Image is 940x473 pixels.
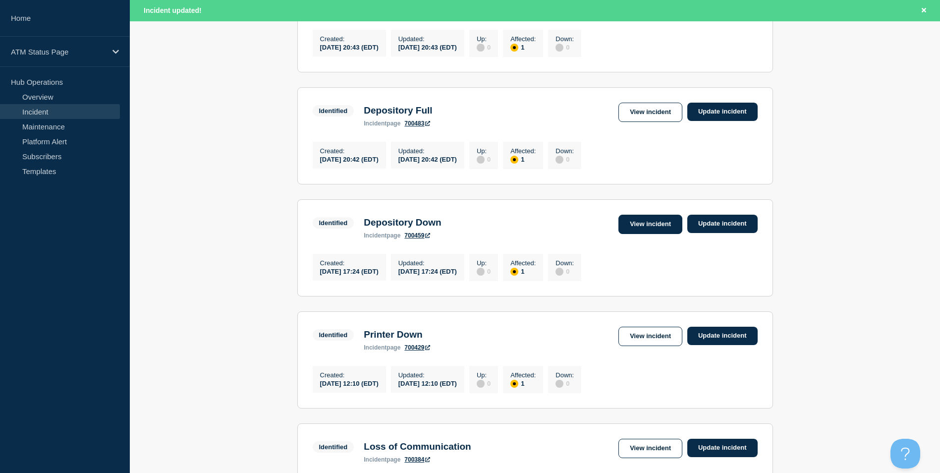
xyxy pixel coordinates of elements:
p: Updated : [398,147,457,155]
div: 0 [477,43,491,52]
p: Down : [555,147,574,155]
p: page [364,120,400,127]
p: Affected : [510,371,536,379]
div: 1 [510,155,536,164]
div: 0 [555,43,574,52]
p: Down : [555,259,574,267]
p: Created : [320,371,379,379]
div: disabled [555,44,563,52]
a: View incident [618,215,682,234]
p: Created : [320,147,379,155]
div: [DATE] 12:10 (EDT) [320,379,379,387]
div: [DATE] 20:42 (EDT) [398,155,457,163]
p: page [364,456,400,463]
span: Identified [313,105,354,117]
iframe: Help Scout Beacon - Open [890,439,920,469]
a: View incident [618,103,682,122]
div: [DATE] 20:43 (EDT) [398,43,457,51]
p: Up : [477,371,491,379]
a: 700483 [404,120,430,127]
div: affected [510,268,518,276]
a: Update incident [687,103,758,121]
div: disabled [477,156,485,164]
div: 1 [510,43,536,52]
div: 0 [555,155,574,164]
div: disabled [555,156,563,164]
p: page [364,344,400,351]
p: Up : [477,35,491,43]
a: Update incident [687,215,758,233]
span: incident [364,456,387,463]
div: 1 [510,379,536,388]
div: [DATE] 20:43 (EDT) [320,43,379,51]
div: 0 [477,267,491,276]
div: 1 [510,267,536,276]
div: 0 [477,379,491,388]
div: [DATE] 20:42 (EDT) [320,155,379,163]
p: Affected : [510,259,536,267]
h3: Loss of Communication [364,441,471,452]
button: Close banner [918,5,930,16]
p: Up : [477,147,491,155]
div: 0 [555,267,574,276]
p: Created : [320,35,379,43]
span: Incident updated! [144,6,202,14]
p: Up : [477,259,491,267]
p: ATM Status Page [11,48,106,56]
p: Created : [320,259,379,267]
div: disabled [477,380,485,388]
h3: Depository Full [364,105,432,116]
p: Down : [555,35,574,43]
h3: Depository Down [364,217,441,228]
div: disabled [477,268,485,276]
div: disabled [477,44,485,52]
div: [DATE] 17:24 (EDT) [320,267,379,275]
span: Identified [313,329,354,341]
div: affected [510,380,518,388]
div: [DATE] 12:10 (EDT) [398,379,457,387]
a: Update incident [687,327,758,345]
div: [DATE] 17:24 (EDT) [398,267,457,275]
a: 700429 [404,344,430,351]
div: 0 [477,155,491,164]
span: incident [364,232,387,239]
span: Identified [313,217,354,229]
span: incident [364,344,387,351]
div: disabled [555,380,563,388]
p: Updated : [398,259,457,267]
span: incident [364,120,387,127]
p: Updated : [398,371,457,379]
span: Identified [313,441,354,453]
a: 700459 [404,232,430,239]
a: 700384 [404,456,430,463]
div: disabled [555,268,563,276]
p: page [364,232,400,239]
p: Updated : [398,35,457,43]
p: Down : [555,371,574,379]
a: Update incident [687,439,758,457]
div: affected [510,156,518,164]
a: View incident [618,327,682,346]
div: 0 [555,379,574,388]
h3: Printer Down [364,329,430,340]
p: Affected : [510,35,536,43]
a: View incident [618,439,682,458]
div: affected [510,44,518,52]
p: Affected : [510,147,536,155]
